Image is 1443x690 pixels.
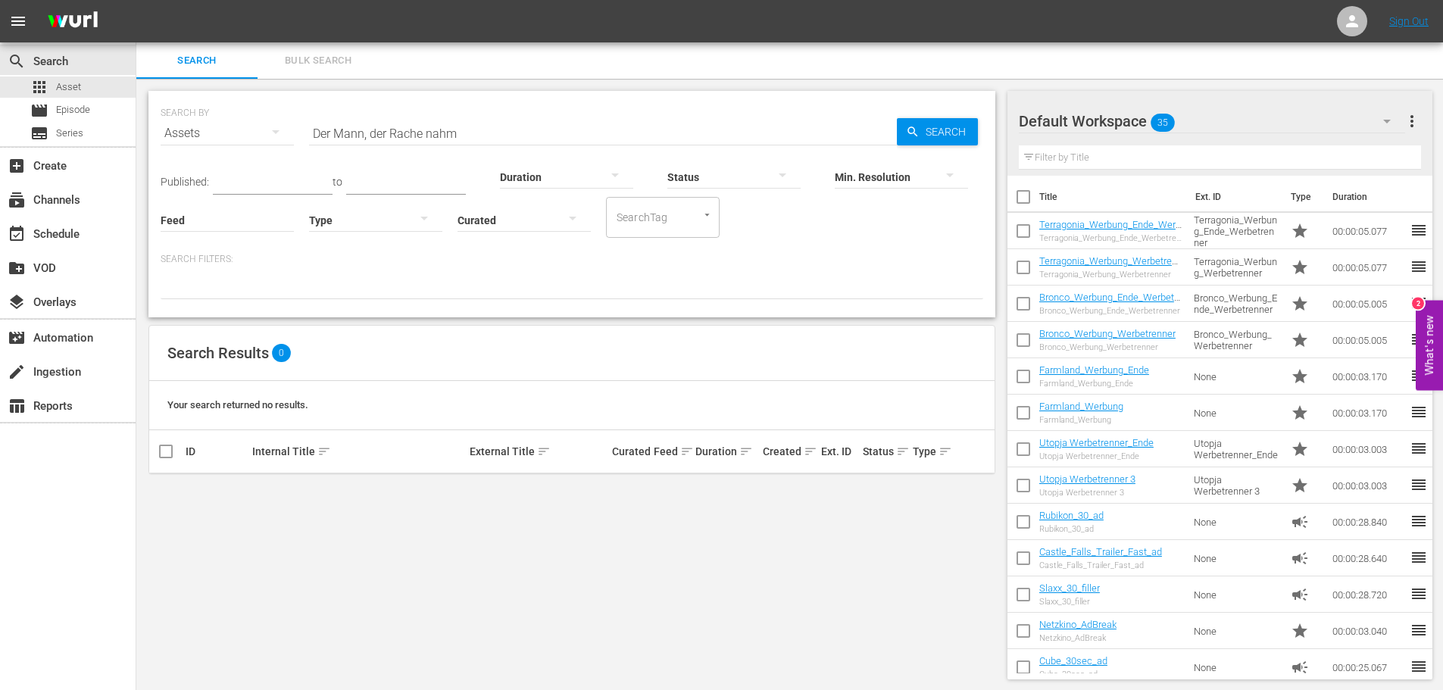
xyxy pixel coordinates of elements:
[1039,473,1135,485] a: Utopja Werbetrenner 3
[1326,213,1410,249] td: 00:00:05.077
[1039,364,1149,376] a: Farmland_Werbung_Ende
[1389,15,1429,27] a: Sign Out
[1188,322,1285,358] td: Bronco_Werbung_Werbetrenner
[1326,504,1410,540] td: 00:00:28.840
[1403,103,1421,139] button: more_vert
[1410,403,1428,421] span: reorder
[8,157,26,175] span: Create
[1291,622,1309,640] span: Promo
[1188,613,1285,649] td: None
[537,445,551,458] span: sort
[167,399,308,411] span: Your search returned no results.
[1188,358,1285,395] td: None
[1039,451,1154,461] div: Utopja Werbetrenner_Ende
[56,126,83,141] span: Series
[1291,440,1309,458] span: Promo
[8,397,26,415] span: Reports
[1291,658,1309,676] span: Ad
[1410,294,1428,312] span: reorder
[695,442,757,461] div: Duration
[1326,286,1410,322] td: 00:00:05.005
[1326,395,1410,431] td: 00:00:03.170
[1326,613,1410,649] td: 00:00:03.040
[612,445,649,457] div: Curated
[1410,221,1428,239] span: reorder
[1039,219,1182,242] a: Terragonia_Werbung_Ende_Werbetrenner
[1039,176,1186,218] th: Title
[1039,328,1176,339] a: Bronco_Werbung_Werbetrenner
[897,118,978,145] button: Search
[252,442,465,461] div: Internal Title
[1326,540,1410,576] td: 00:00:28.640
[1039,292,1180,314] a: Bronco_Werbung_Ende_Werbetrenner
[1039,546,1162,557] a: Castle_Falls_Trailer_Fast_ad
[1188,576,1285,613] td: None
[1326,358,1410,395] td: 00:00:03.170
[1326,649,1410,685] td: 00:00:25.067
[167,344,269,362] span: Search Results
[1291,367,1309,386] span: Promo
[8,259,26,277] span: VOD
[821,445,858,457] div: Ext. ID
[1323,176,1414,218] th: Duration
[1410,621,1428,639] span: reorder
[1039,633,1117,643] div: Netzkino_AdBreak
[1039,255,1178,278] a: Terragonia_Werbung_Werbetrenner
[1019,100,1405,142] div: Default Workspace
[30,78,48,96] span: Asset
[1410,439,1428,457] span: reorder
[1326,249,1410,286] td: 00:00:05.077
[1291,476,1309,495] span: Promo
[161,253,983,266] p: Search Filters:
[145,52,248,70] span: Search
[939,445,952,458] span: sort
[8,191,26,209] span: Channels
[267,52,370,70] span: Bulk Search
[1039,437,1154,448] a: Utopja Werbetrenner_Ende
[8,363,26,381] span: Ingestion
[1188,249,1285,286] td: Terragonia_Werbung_Werbetrenner
[30,101,48,120] span: Episode
[1039,306,1182,316] div: Bronco_Werbung_Ende_Werbetrenner
[1039,597,1100,607] div: Slaxx_30_filler
[1326,576,1410,613] td: 00:00:28.720
[161,112,294,155] div: Assets
[739,445,753,458] span: sort
[700,208,714,222] button: Open
[913,442,942,461] div: Type
[680,445,694,458] span: sort
[1188,395,1285,431] td: None
[272,344,291,362] span: 0
[1039,342,1176,352] div: Bronco_Werbung_Werbetrenner
[1188,213,1285,249] td: Terragonia_Werbung_Ende_Werbetrenner
[1291,585,1309,604] span: Ad
[1188,504,1285,540] td: None
[161,176,209,188] span: Published:
[1410,585,1428,603] span: reorder
[1326,467,1410,504] td: 00:00:03.003
[1039,510,1104,521] a: Rubikon_30_ad
[1039,619,1117,630] a: Netzkino_AdBreak
[1151,107,1175,139] span: 35
[1291,513,1309,531] span: Ad
[920,118,978,145] span: Search
[1188,286,1285,322] td: Bronco_Werbung_Ende_Werbetrenner
[186,445,248,457] div: ID
[56,80,81,95] span: Asset
[1326,322,1410,358] td: 00:00:05.005
[1326,431,1410,467] td: 00:00:03.003
[1186,176,1282,218] th: Ext. ID
[1410,657,1428,676] span: reorder
[30,124,48,142] span: Series
[1039,655,1107,667] a: Cube_30sec_ad
[1039,560,1162,570] div: Castle_Falls_Trailer_Fast_ad
[333,176,342,188] span: to
[317,445,331,458] span: sort
[1291,258,1309,276] span: Promo
[8,293,26,311] span: Overlays
[1291,404,1309,422] span: Promo
[56,102,90,117] span: Episode
[1282,176,1323,218] th: Type
[1410,512,1428,530] span: reorder
[1039,270,1182,279] div: Terragonia_Werbung_Werbetrenner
